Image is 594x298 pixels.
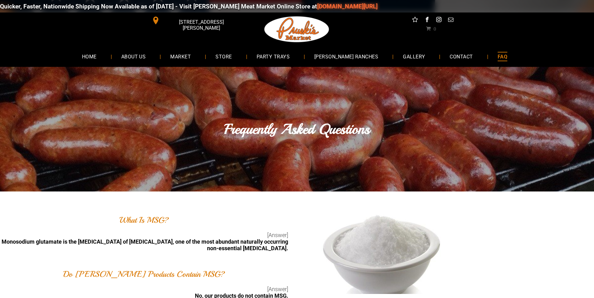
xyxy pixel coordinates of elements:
[423,16,431,25] a: facebook
[112,48,155,65] a: ABOUT US
[433,26,436,31] span: 0
[147,16,243,25] a: [STREET_ADDRESS][PERSON_NAME]
[447,16,455,25] a: email
[247,48,299,65] a: PARTY TRAYS
[161,16,241,34] span: [STREET_ADDRESS][PERSON_NAME]
[119,215,169,225] font: What Is MSG?
[435,16,443,25] a: instagram
[267,286,288,292] span: [Answer]
[267,232,288,238] span: [Answer]
[73,48,106,65] a: HOME
[488,48,517,65] a: FAQ
[206,48,241,65] a: STORE
[224,120,370,138] font: Frequently Asked Questions
[305,48,388,65] a: [PERSON_NAME] RANCHES
[161,48,200,65] a: MARKET
[394,48,434,65] a: GALLERY
[63,269,225,279] font: Do [PERSON_NAME] Products Contain MSG?
[306,212,462,294] img: msg-1920w.jpg
[440,48,482,65] a: CONTACT
[411,16,419,25] a: Social network
[2,238,288,251] b: Monosodium glutamate is the [MEDICAL_DATA] of [MEDICAL_DATA], one of the most abundant naturally ...
[263,12,331,46] img: Pruski-s+Market+HQ+Logo2-1920w.png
